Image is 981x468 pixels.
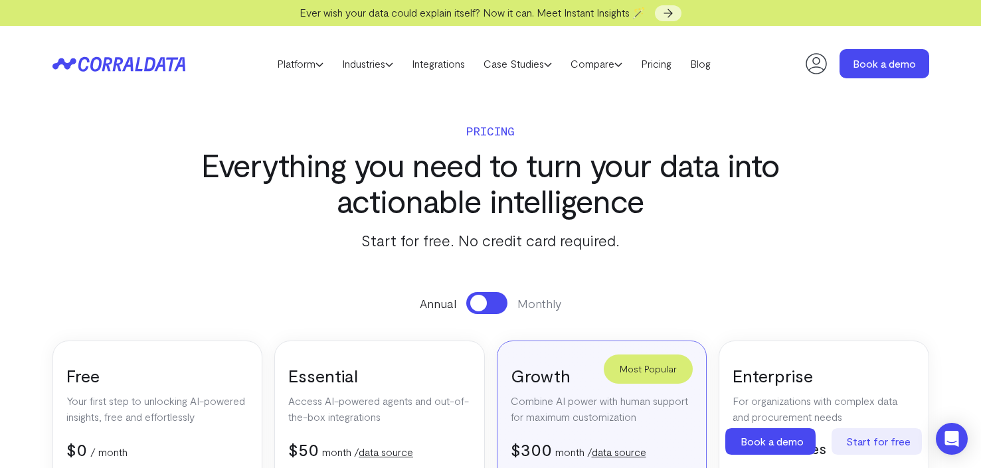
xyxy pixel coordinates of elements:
span: Start for free [846,435,911,447]
p: month / [322,444,413,460]
a: data source [592,445,646,458]
a: Compare [561,54,632,74]
h3: Everything you need to turn your data into actionable intelligence [181,147,800,218]
a: Pricing [632,54,681,74]
h3: Essential [288,364,471,386]
span: Ever wish your data could explain itself? Now it can. Meet Instant Insights 🪄 [300,6,646,19]
h3: Free [66,364,249,386]
p: month / [555,444,646,460]
a: Industries [333,54,402,74]
p: Your first step to unlocking AI-powered insights, free and effortlessly [66,393,249,425]
a: Case Studies [474,54,561,74]
p: Start for free. No credit card required. [181,228,800,252]
div: Most Popular [604,354,693,384]
a: Integrations [402,54,474,74]
a: Book a demo [725,428,818,455]
span: $50 [288,439,319,459]
a: Platform [268,54,333,74]
span: $300 [511,439,552,459]
p: / month [90,444,128,460]
h3: Enterprise [733,364,915,386]
span: Monthly [517,295,561,312]
p: Pricing [181,121,800,140]
a: Blog [681,54,720,74]
span: $0 [66,439,87,459]
span: Annual [420,295,456,312]
div: Open Intercom Messenger [936,423,968,455]
a: Book a demo [840,49,929,78]
p: Access AI-powered agents and out-of-the-box integrations [288,393,471,425]
a: Start for free [832,428,925,455]
a: data source [359,445,413,458]
h3: Growth [511,364,693,386]
p: Combine AI power with human support for maximum customization [511,393,693,425]
span: Book a demo [741,435,804,447]
p: For organizations with complex data and procurement needs [733,393,915,425]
